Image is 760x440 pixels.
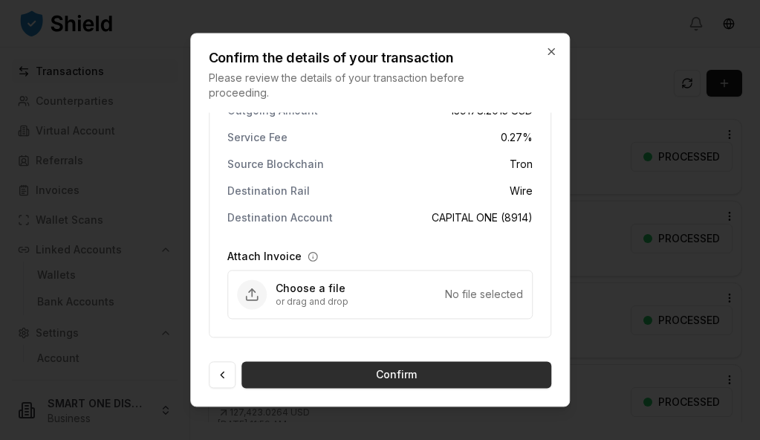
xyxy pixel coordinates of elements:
[227,159,324,169] p: Source Blockchain
[227,106,318,116] p: Outgoing Amount
[276,296,446,308] p: or drag and drop
[227,270,533,319] div: Upload Attach Invoice
[445,287,523,302] div: No file selected
[227,249,302,264] label: Attach Invoice
[432,210,533,225] span: CAPITAL ONE (8914)
[227,213,333,223] p: Destination Account
[209,51,522,65] h2: Confirm the details of your transaction
[227,186,310,196] p: Destination Rail
[241,361,552,388] button: Confirm
[510,157,533,172] span: Tron
[501,130,533,145] span: 0.27 %
[510,184,533,198] span: Wire
[276,281,446,296] p: Choose a file
[227,132,288,143] p: Service Fee
[209,71,522,100] p: Please review the details of your transaction before proceeding.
